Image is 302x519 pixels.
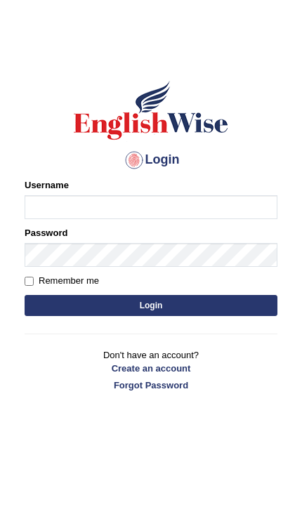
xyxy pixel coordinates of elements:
[25,362,277,375] a: Create an account
[25,277,34,286] input: Remember me
[25,295,277,316] button: Login
[25,149,277,171] h4: Login
[25,379,277,392] a: Forgot Password
[25,274,99,288] label: Remember me
[25,178,69,192] label: Username
[25,348,277,392] p: Don't have an account?
[71,79,231,142] img: Logo of English Wise sign in for intelligent practice with AI
[25,226,67,239] label: Password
